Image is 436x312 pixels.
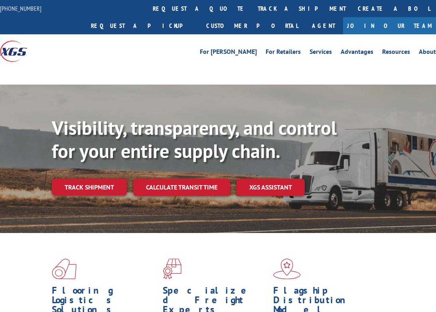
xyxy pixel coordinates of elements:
[343,17,436,34] a: Join Our Team
[273,259,301,279] img: xgs-icon-flagship-distribution-model-red
[304,17,343,34] a: Agent
[133,179,230,196] a: Calculate transit time
[382,49,410,57] a: Resources
[237,179,305,196] a: XGS ASSISTANT
[200,17,304,34] a: Customer Portal
[310,49,332,57] a: Services
[163,259,182,279] img: xgs-icon-focused-on-flooring-red
[341,49,373,57] a: Advantages
[52,179,127,195] a: Track shipment
[200,49,257,57] a: For [PERSON_NAME]
[85,17,200,34] a: Request a pickup
[419,49,436,57] a: About
[266,49,301,57] a: For Retailers
[52,115,337,163] b: Visibility, transparency, and control for your entire supply chain.
[52,259,77,279] img: xgs-icon-total-supply-chain-intelligence-red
